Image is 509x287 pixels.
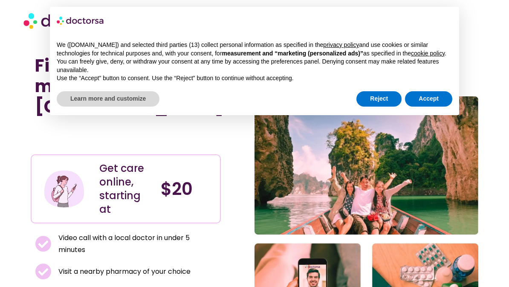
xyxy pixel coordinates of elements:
[57,58,452,74] p: You can freely give, deny, or withdraw your consent at any time by accessing the preferences pane...
[222,50,363,57] strong: measurement and “marketing (personalized ads)”
[35,125,163,136] iframe: Customer reviews powered by Trustpilot
[99,162,152,216] div: Get care online, starting at
[43,168,85,210] img: Illustration depicting a young woman in a casual outfit, engaged with her smartphone. She has a p...
[57,91,159,107] button: Learn more and customize
[57,74,452,83] p: Use the “Accept” button to consent. Use the “Reject” button to continue without accepting.
[356,91,402,107] button: Reject
[405,91,452,107] button: Accept
[35,55,217,117] h1: Find a doctor near me in [GEOGRAPHIC_DATA]
[56,266,191,278] span: Visit a nearby pharmacy of your choice
[411,50,445,57] a: cookie policy
[57,41,452,58] p: We ([DOMAIN_NAME]) and selected third parties (13) collect personal information as specified in t...
[35,136,217,146] iframe: Customer reviews powered by Trustpilot
[57,14,104,27] img: logo
[161,179,214,199] h4: $20
[56,232,217,256] span: Video call with a local doctor in under 5 minutes
[323,41,359,48] a: privacy policy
